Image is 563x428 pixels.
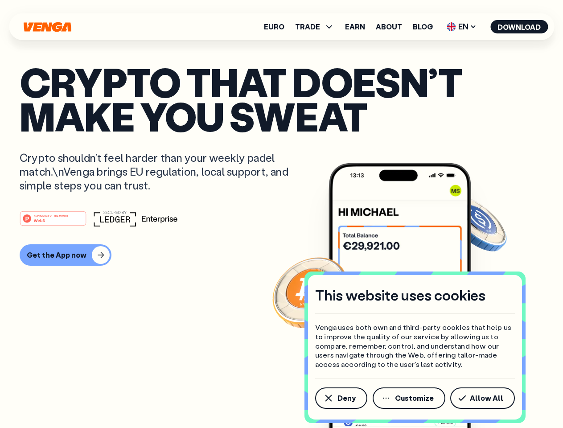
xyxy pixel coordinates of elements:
span: Allow All [470,395,503,402]
span: Customize [395,395,434,402]
p: Crypto that doesn’t make you sweat [20,65,543,133]
p: Crypto shouldn’t feel harder than your weekly padel match.\nVenga brings EU regulation, local sup... [20,151,301,193]
img: flag-uk [447,22,456,31]
p: Venga uses both own and third-party cookies that help us to improve the quality of our service by... [315,323,515,369]
a: Get the App now [20,244,543,266]
span: TRADE [295,21,334,32]
a: Earn [345,23,365,30]
a: About [376,23,402,30]
a: #1 PRODUCT OF THE MONTHWeb3 [20,216,86,228]
h4: This website uses cookies [315,286,485,305]
tspan: #1 PRODUCT OF THE MONTH [34,214,68,217]
button: Get the App now [20,244,111,266]
svg: Home [22,22,72,32]
span: Deny [337,395,356,402]
img: Bitcoin [271,252,351,332]
tspan: Web3 [34,218,45,222]
button: Download [490,20,548,33]
button: Deny [315,387,367,409]
div: Get the App now [27,251,86,259]
span: TRADE [295,23,320,30]
a: Euro [264,23,284,30]
span: EN [444,20,480,34]
a: Blog [413,23,433,30]
button: Allow All [450,387,515,409]
img: USDC coin [444,192,509,256]
button: Customize [373,387,445,409]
